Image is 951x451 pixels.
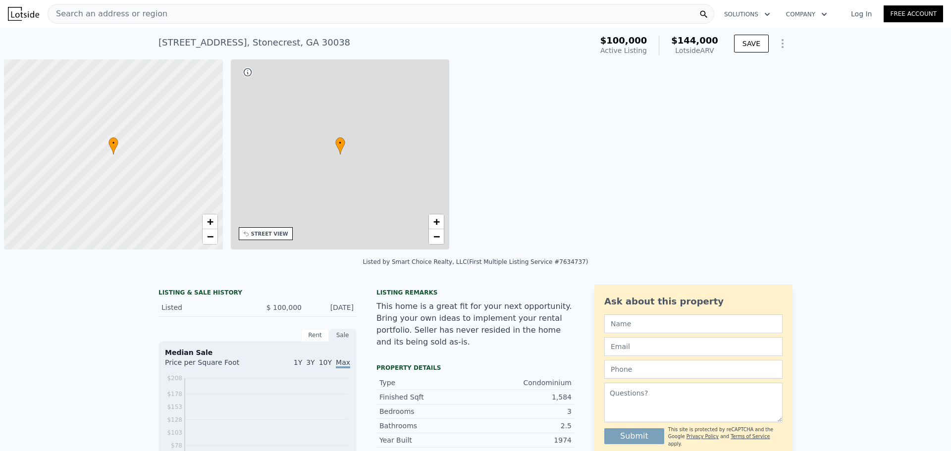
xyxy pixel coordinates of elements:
a: Zoom out [429,229,444,244]
a: Free Account [884,5,943,22]
span: − [207,230,213,243]
div: Type [379,378,475,388]
span: Search an address or region [48,8,167,20]
span: + [433,215,440,228]
span: − [433,230,440,243]
tspan: $103 [167,429,182,436]
div: Year Built [379,435,475,445]
tspan: $128 [167,416,182,423]
div: Lotside ARV [671,46,718,55]
div: [DATE] [310,302,354,312]
button: Company [778,5,835,23]
button: Submit [604,428,664,444]
span: Active Listing [600,47,647,54]
div: STREET VIEW [251,230,288,238]
a: Terms of Service [731,434,770,439]
div: This home is a great fit for your next opportunity. Bring your own ideas to implement your rental... [376,301,575,348]
div: Listing remarks [376,289,575,297]
span: • [108,139,118,148]
div: 1974 [475,435,572,445]
div: Listed [161,302,250,312]
div: Sale [329,329,357,342]
tspan: $178 [167,391,182,398]
div: 2.5 [475,421,572,431]
span: $144,000 [671,35,718,46]
span: 10Y [319,358,332,366]
button: Show Options [773,34,792,53]
a: Zoom out [203,229,217,244]
div: This site is protected by reCAPTCHA and the Google and apply. [668,426,783,448]
div: Property details [376,364,575,372]
tspan: $208 [167,375,182,382]
div: 3 [475,406,572,416]
div: 1,584 [475,392,572,402]
div: Bedrooms [379,406,475,416]
div: • [335,137,345,154]
div: Price per Square Foot [165,357,258,373]
span: $ 100,000 [266,303,302,311]
span: + [207,215,213,228]
span: $100,000 [600,35,647,46]
a: Zoom in [203,214,217,229]
div: Rent [301,329,329,342]
div: LISTING & SALE HISTORY [158,289,357,299]
button: SAVE [734,35,769,52]
a: Privacy Policy [687,434,719,439]
div: Condominium [475,378,572,388]
a: Log In [839,9,884,19]
div: Median Sale [165,348,350,357]
img: Lotside [8,7,39,21]
tspan: $78 [171,442,182,449]
div: Ask about this property [604,295,783,308]
span: • [335,139,345,148]
div: Finished Sqft [379,392,475,402]
tspan: $153 [167,403,182,410]
span: 3Y [306,358,315,366]
input: Name [604,314,783,333]
button: Solutions [716,5,778,23]
input: Phone [604,360,783,379]
div: [STREET_ADDRESS] , Stonecrest , GA 30038 [158,36,350,50]
span: Max [336,358,350,368]
span: 1Y [294,358,302,366]
div: Bathrooms [379,421,475,431]
input: Email [604,337,783,356]
a: Zoom in [429,214,444,229]
div: Listed by Smart Choice Realty, LLC (First Multiple Listing Service #7634737) [363,258,588,265]
div: • [108,137,118,154]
